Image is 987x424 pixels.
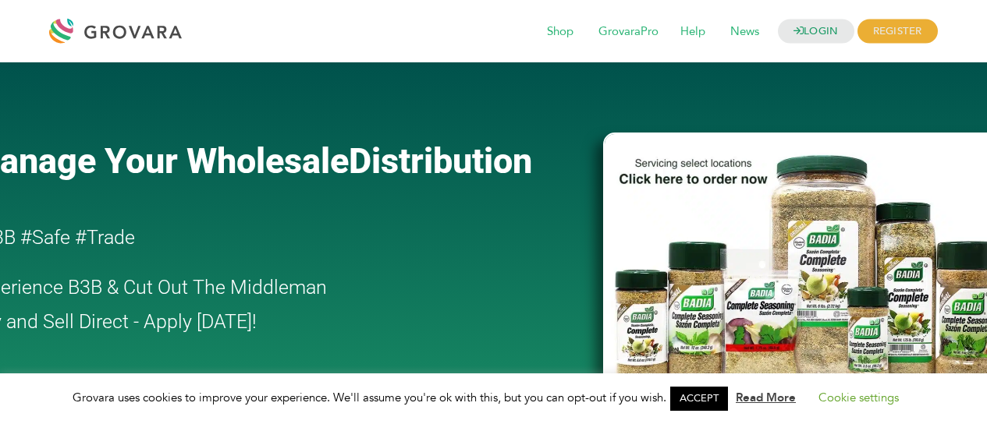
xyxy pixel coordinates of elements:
a: Shop [536,23,584,41]
span: Distribution [349,140,532,182]
span: Grovara uses cookies to improve your experience. We'll assume you're ok with this, but you can op... [73,390,914,405]
span: News [719,17,770,47]
a: Help [669,23,716,41]
a: ACCEPT [670,387,728,411]
a: Read More [736,390,796,405]
a: News [719,23,770,41]
span: Shop [536,17,584,47]
a: Cookie settings [818,390,899,405]
a: LOGIN [778,19,854,44]
span: Help [669,17,716,47]
a: GrovaraPro [588,23,669,41]
span: REGISTER [857,19,938,44]
span: GrovaraPro [588,17,669,47]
